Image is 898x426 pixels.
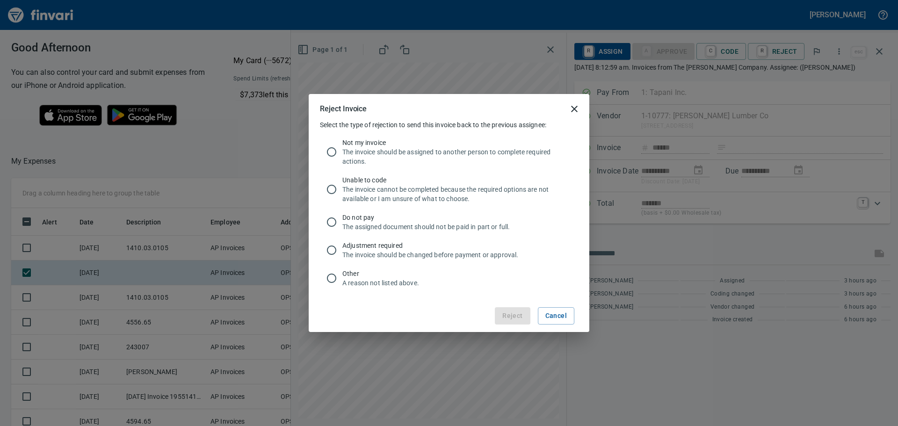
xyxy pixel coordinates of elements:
span: Select the type of rejection to send this invoice back to the previous assignee: [320,121,546,129]
button: close [563,98,586,120]
p: A reason not listed above. [342,278,571,288]
h5: Reject Invoice [320,104,367,114]
button: Cancel [538,307,574,325]
span: Other [342,269,571,278]
span: Cancel [545,310,567,322]
p: The invoice should be changed before payment or approval. [342,250,571,260]
span: Adjustment required [342,241,571,250]
span: Do not pay [342,213,571,222]
div: OtherA reason not listed above. [320,264,578,292]
div: Unable to codeThe invoice cannot be completed because the required options are not available or I... [320,171,578,208]
span: Unable to code [342,175,571,185]
div: Adjustment requiredThe invoice should be changed before payment or approval. [320,236,578,264]
div: Do not payThe assigned document should not be paid in part or full. [320,208,578,236]
span: Not my invoice [342,138,571,147]
div: Not my invoiceThe invoice should be assigned to another person to complete required actions. [320,133,578,171]
p: The invoice cannot be completed because the required options are not available or I am unsure of ... [342,185,571,203]
p: The assigned document should not be paid in part or full. [342,222,571,231]
p: The invoice should be assigned to another person to complete required actions. [342,147,571,166]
